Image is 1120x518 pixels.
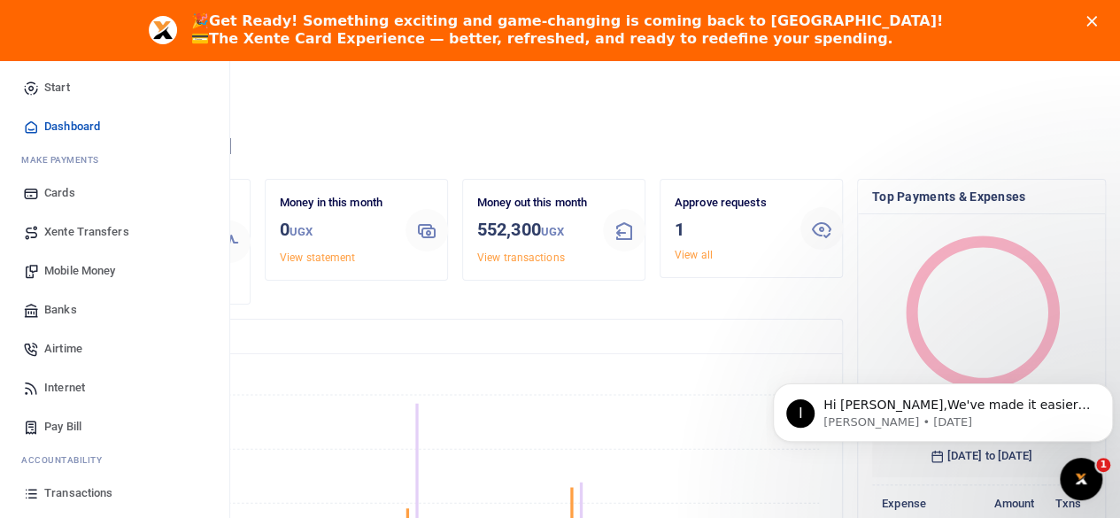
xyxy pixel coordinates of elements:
span: Dashboard [44,118,100,135]
small: UGX [290,225,313,238]
b: Get Ready! Something exciting and game-changing is coming back to [GEOGRAPHIC_DATA]! [209,12,943,29]
h3: 1 [675,216,786,243]
a: Banks [14,290,215,329]
a: Pay Bill [14,407,215,446]
span: Internet [44,379,85,397]
span: 1 [1096,458,1110,472]
small: UGX [541,225,564,238]
a: Dashboard [14,107,215,146]
span: Banks [44,301,77,319]
h4: Transactions Overview [82,327,828,346]
p: Money in this month [280,194,391,213]
h3: 0 [280,216,391,245]
a: View transactions [477,251,565,264]
h4: Hello [PERSON_NAME] [67,136,1106,156]
span: Mobile Money [44,262,115,280]
a: View all [675,249,713,261]
a: Transactions [14,474,215,513]
span: Start [44,79,70,97]
div: Close [1086,16,1104,27]
p: Money out this month [477,194,589,213]
a: Mobile Money [14,251,215,290]
iframe: Intercom live chat [1060,458,1102,500]
span: Pay Bill [44,418,81,436]
h4: Top Payments & Expenses [872,187,1091,206]
iframe: Intercom notifications message [766,346,1120,470]
a: Internet [14,368,215,407]
div: 🎉 💳 [191,12,943,48]
span: ake Payments [30,153,99,166]
a: Airtime [14,329,215,368]
a: Start [14,68,215,107]
a: Cards [14,174,215,213]
b: The Xente Card Experience — better, refreshed, and ready to redefine your spending. [209,30,892,47]
span: countability [35,453,102,467]
h3: 552,300 [477,216,589,245]
li: Ac [14,446,215,474]
span: Transactions [44,484,112,502]
span: Airtime [44,340,82,358]
img: Profile image for Aceng [149,16,177,44]
li: M [14,146,215,174]
p: Approve requests [675,194,786,213]
a: Xente Transfers [14,213,215,251]
span: Cards [44,184,75,202]
a: View statement [280,251,355,264]
span: Xente Transfers [44,223,129,241]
